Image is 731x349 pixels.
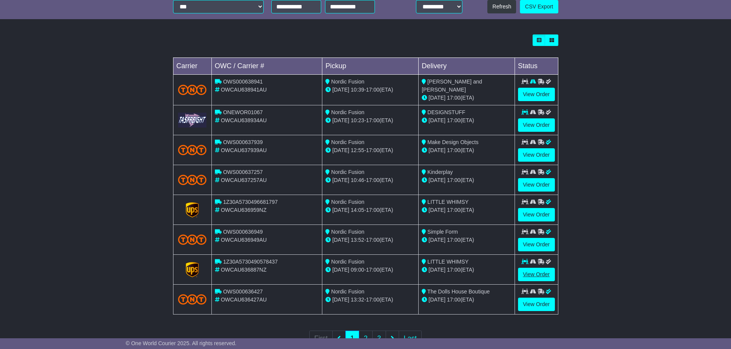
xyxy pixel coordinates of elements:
[422,176,512,184] div: (ETA)
[178,113,207,128] img: GetCarrierServiceLogo
[223,79,263,85] span: OWS000638941
[186,202,199,218] img: GetCarrierServiceLogo
[429,267,446,273] span: [DATE]
[518,208,555,221] a: View Order
[518,88,555,101] a: View Order
[322,58,419,75] td: Pickup
[427,199,469,205] span: LITTLE WHIMSY
[518,298,555,311] a: View Order
[366,87,380,93] span: 17:00
[418,58,515,75] td: Delivery
[366,267,380,273] span: 17:00
[221,117,267,123] span: OWCAU638934AU
[515,58,558,75] td: Status
[178,175,207,185] img: TNT_Domestic.png
[429,237,446,243] span: [DATE]
[422,79,482,93] span: [PERSON_NAME] and [PERSON_NAME]
[223,199,277,205] span: 1Z30A5730496681797
[447,147,460,153] span: 17:00
[427,169,453,175] span: Kinderplay
[221,207,266,213] span: OWCAU636959NZ
[351,87,364,93] span: 10:39
[331,139,364,145] span: Nordic Fusion
[422,236,512,244] div: (ETA)
[351,207,364,213] span: 14:05
[221,267,266,273] span: OWCAU636887NZ
[351,237,364,243] span: 13:52
[332,267,349,273] span: [DATE]
[332,147,349,153] span: [DATE]
[429,207,446,213] span: [DATE]
[429,147,446,153] span: [DATE]
[223,259,277,265] span: 1Z30A5730490578437
[173,58,211,75] td: Carrier
[351,177,364,183] span: 10:46
[331,259,364,265] span: Nordic Fusion
[325,206,415,214] div: - (ETA)
[422,206,512,214] div: (ETA)
[325,146,415,154] div: - (ETA)
[366,177,380,183] span: 17:00
[447,297,460,303] span: 17:00
[331,229,364,235] span: Nordic Fusion
[427,139,479,145] span: Make Design Objects
[345,331,359,346] a: 1
[332,297,349,303] span: [DATE]
[366,297,380,303] span: 17:00
[325,236,415,244] div: - (ETA)
[178,234,207,245] img: TNT_Domestic.png
[429,177,446,183] span: [DATE]
[429,297,446,303] span: [DATE]
[427,259,469,265] span: LITTLE WHIMSY
[223,169,263,175] span: OWS000637257
[429,95,446,101] span: [DATE]
[422,146,512,154] div: (ETA)
[351,147,364,153] span: 12:55
[325,266,415,274] div: - (ETA)
[332,117,349,123] span: [DATE]
[422,296,512,304] div: (ETA)
[126,340,237,346] span: © One World Courier 2025. All rights reserved.
[325,296,415,304] div: - (ETA)
[325,86,415,94] div: - (ETA)
[332,207,349,213] span: [DATE]
[332,237,349,243] span: [DATE]
[447,207,460,213] span: 17:00
[422,94,512,102] div: (ETA)
[331,199,364,205] span: Nordic Fusion
[351,117,364,123] span: 10:23
[223,109,262,115] span: ONEWOR01067
[332,177,349,183] span: [DATE]
[447,117,460,123] span: 17:00
[447,177,460,183] span: 17:00
[518,268,555,281] a: View Order
[221,297,267,303] span: OWCAU636427AU
[427,109,465,115] span: DESIGNSTUFF
[359,331,373,346] a: 2
[221,177,267,183] span: OWCAU637257AU
[331,109,364,115] span: Nordic Fusion
[366,147,380,153] span: 17:00
[186,262,199,277] img: GetCarrierServiceLogo
[211,58,322,75] td: OWC / Carrier #
[178,294,207,305] img: TNT_Domestic.png
[332,87,349,93] span: [DATE]
[221,87,267,93] span: OWCAU638941AU
[325,176,415,184] div: - (ETA)
[366,207,380,213] span: 17:00
[447,237,460,243] span: 17:00
[518,178,555,192] a: View Order
[221,237,267,243] span: OWCAU636949AU
[518,148,555,162] a: View Order
[331,79,364,85] span: Nordic Fusion
[351,267,364,273] span: 09:00
[223,229,263,235] span: OWS000636949
[427,288,490,295] span: The Dolls House Boutique
[223,139,263,145] span: OWS000637939
[518,238,555,251] a: View Order
[518,118,555,132] a: View Order
[366,237,380,243] span: 17:00
[325,116,415,125] div: - (ETA)
[422,266,512,274] div: (ETA)
[447,267,460,273] span: 17:00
